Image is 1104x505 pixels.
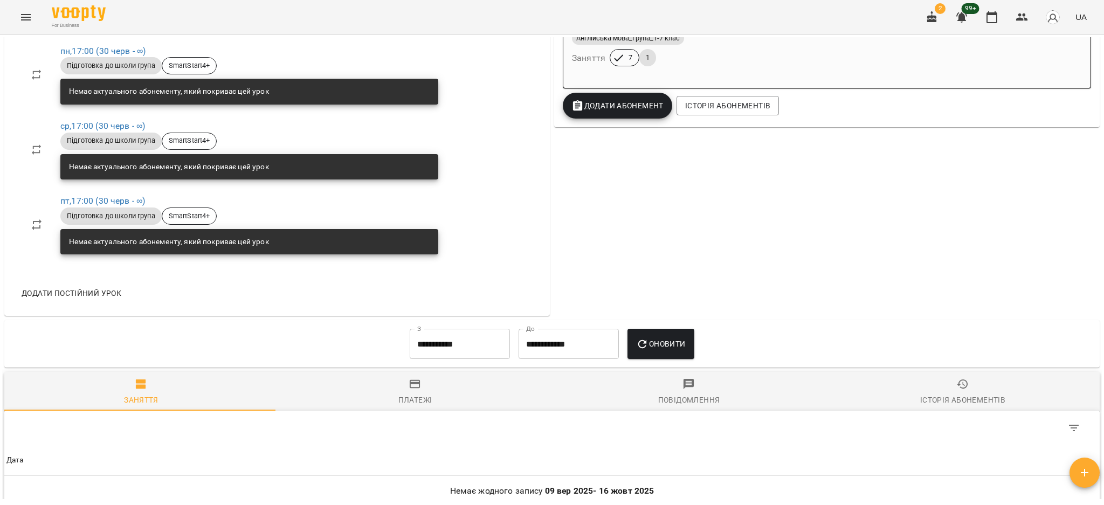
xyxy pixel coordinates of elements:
a: пт,17:00 (30 черв - ∞) [60,196,145,206]
div: Sort [6,454,24,467]
span: SmartStart4+ [162,211,217,221]
div: Немає актуального абонементу, який покриває цей урок [69,82,269,101]
div: SmartStart4+ [162,57,217,74]
div: Заняття [124,393,158,406]
span: Підготовка до школи група [60,136,162,146]
span: Додати Абонемент [571,99,664,112]
h6: Заняття [572,51,605,66]
span: Підготовка до школи група [60,211,162,221]
span: 1 [639,53,656,63]
button: Додати постійний урок [17,283,126,303]
span: Англійська мова_Група_1-7 клас [572,33,684,43]
div: SmartStart4+ [162,207,217,225]
span: Дата [6,454,1098,467]
span: SmartStart4+ [162,61,217,71]
div: Дата [6,454,24,467]
span: Оновити [636,337,685,350]
button: Фільтр [1061,415,1087,441]
span: Додати постійний урок [22,287,121,300]
span: Підготовка до школи група [60,61,162,71]
a: ср,17:00 (30 черв - ∞) [60,121,145,131]
div: Table Toolbar [4,411,1100,445]
span: UA [1075,11,1087,23]
div: SmartStart4+ [162,133,217,150]
button: Додати Абонемент [563,93,672,119]
button: UA [1071,7,1091,27]
div: Платежі [398,393,432,406]
button: Оновити [627,329,694,359]
b: 09 вер 2025 - 16 жовт 2025 [545,486,654,496]
div: Історія абонементів [920,393,1005,406]
button: Menu [13,4,39,30]
img: Voopty Logo [52,5,106,21]
span: 2 [935,3,946,14]
span: For Business [52,22,106,29]
button: Історія абонементів [677,96,779,115]
p: Немає жодного запису [6,485,1098,497]
div: Немає актуального абонементу, який покриває цей урок [69,157,269,177]
span: 99+ [962,3,979,14]
span: Історія абонементів [685,99,770,112]
div: Немає актуального абонементу, який покриває цей урок [69,232,269,252]
a: пн,17:00 (30 черв - ∞) [60,46,146,56]
span: 7 [622,53,639,63]
span: SmartStart4+ [162,136,217,146]
img: avatar_s.png [1045,10,1060,25]
div: Повідомлення [658,393,720,406]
